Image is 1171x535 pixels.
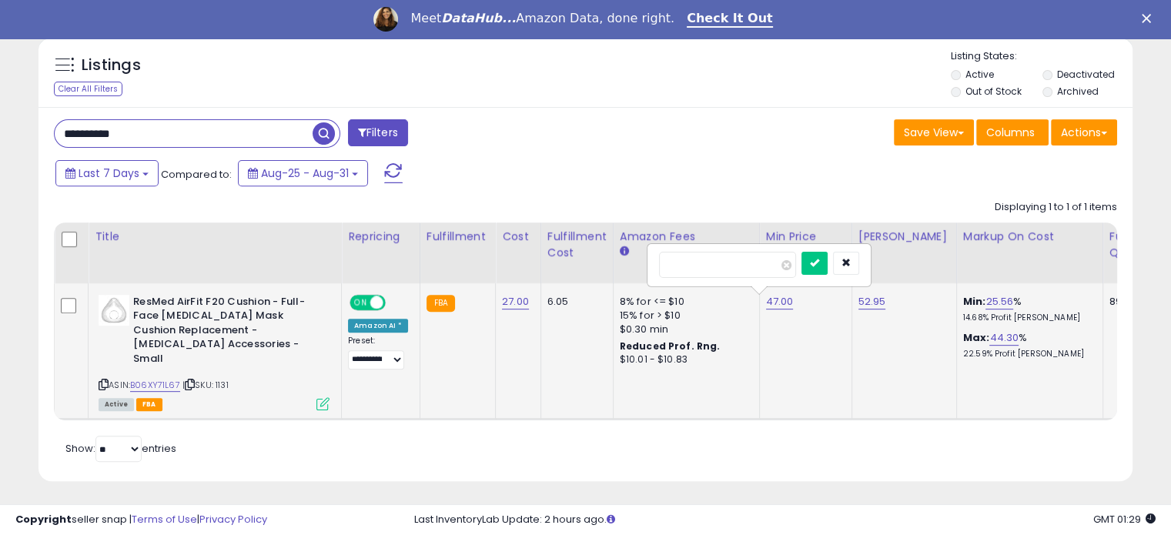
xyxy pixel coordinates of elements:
[54,82,122,96] div: Clear All Filters
[82,55,141,76] h5: Listings
[383,296,408,309] span: OFF
[502,294,529,309] a: 27.00
[261,166,349,181] span: Aug-25 - Aug-31
[414,513,1156,527] div: Last InventoryLab Update: 2 hours ago.
[963,349,1091,359] p: 22.59% Profit [PERSON_NAME]
[620,229,753,245] div: Amazon Fees
[99,398,134,411] span: All listings currently available for purchase on Amazon
[956,222,1102,283] th: The percentage added to the cost of goods (COGS) that forms the calculator for Min & Max prices.
[55,160,159,186] button: Last 7 Days
[1109,295,1157,309] div: 89
[1109,229,1163,261] div: Fulfillable Quantity
[963,295,1091,323] div: %
[348,229,413,245] div: Repricing
[348,119,408,146] button: Filters
[1142,14,1157,23] div: Close
[986,125,1035,140] span: Columns
[15,512,72,527] strong: Copyright
[65,441,176,456] span: Show: entries
[620,309,748,323] div: 15% for > $10
[963,294,986,309] b: Min:
[963,229,1096,245] div: Markup on Cost
[95,229,335,245] div: Title
[373,7,398,32] img: Profile image for Georgie
[965,85,1022,98] label: Out of Stock
[502,229,534,245] div: Cost
[894,119,974,145] button: Save View
[348,319,408,333] div: Amazon AI *
[427,295,455,312] small: FBA
[410,11,674,26] div: Meet Amazon Data, done right.
[766,294,794,309] a: 47.00
[238,160,368,186] button: Aug-25 - Aug-31
[976,119,1049,145] button: Columns
[441,11,516,25] i: DataHub...
[182,379,229,391] span: | SKU: 1131
[99,295,330,409] div: ASIN:
[620,295,748,309] div: 8% for <= $10
[766,229,845,245] div: Min Price
[687,11,773,28] a: Check It Out
[547,229,607,261] div: Fulfillment Cost
[136,398,162,411] span: FBA
[351,296,370,309] span: ON
[132,512,197,527] a: Terms of Use
[620,353,748,366] div: $10.01 - $10.83
[79,166,139,181] span: Last 7 Days
[963,330,990,345] b: Max:
[963,313,1091,323] p: 14.68% Profit [PERSON_NAME]
[1056,85,1098,98] label: Archived
[858,229,950,245] div: [PERSON_NAME]
[427,229,489,245] div: Fulfillment
[989,330,1019,346] a: 44.30
[995,200,1117,215] div: Displaying 1 to 1 of 1 items
[965,68,994,81] label: Active
[1051,119,1117,145] button: Actions
[99,295,129,326] img: 313v7Pz7FBL._SL40_.jpg
[199,512,267,527] a: Privacy Policy
[15,513,267,527] div: seller snap | |
[620,245,629,259] small: Amazon Fees.
[547,295,601,309] div: 6.05
[985,294,1013,309] a: 25.56
[133,295,320,370] b: ResMed AirFit F20 Cushion - Full-Face [MEDICAL_DATA] Mask Cushion Replacement - [MEDICAL_DATA] Ac...
[951,49,1133,64] p: Listing States:
[620,323,748,336] div: $0.30 min
[130,379,180,392] a: B06XY71L67
[348,336,408,370] div: Preset:
[1056,68,1114,81] label: Deactivated
[963,331,1091,359] div: %
[620,339,721,353] b: Reduced Prof. Rng.
[1093,512,1156,527] span: 2025-09-8 01:29 GMT
[161,167,232,182] span: Compared to:
[858,294,886,309] a: 52.95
